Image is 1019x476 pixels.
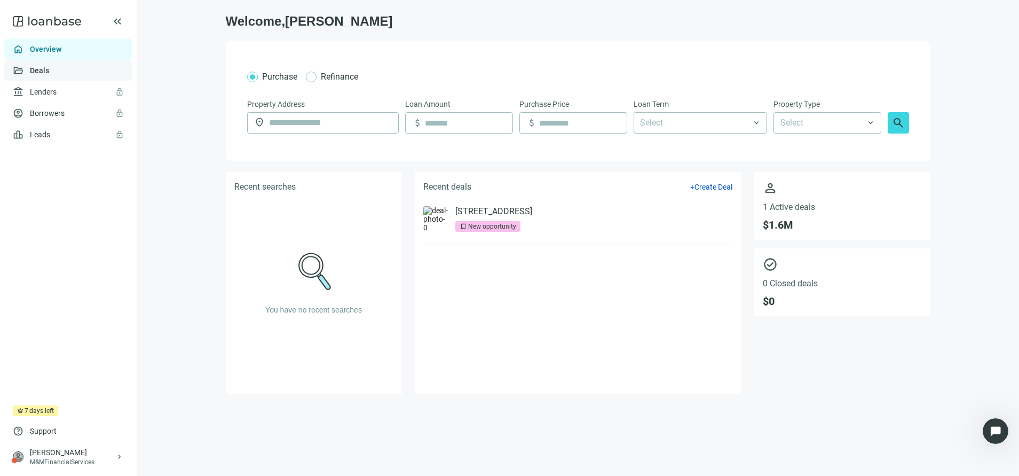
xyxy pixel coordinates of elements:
[148,344,163,365] span: 😞
[30,426,57,436] span: Support
[265,306,362,314] span: You have no recent searches
[519,98,569,110] span: Purchase Price
[983,418,1008,444] iframe: Intercom live chat
[341,4,360,24] div: Close
[455,206,532,217] a: [STREET_ADDRESS]
[888,112,909,134] button: search
[763,202,922,212] span: 1 Active deals
[763,257,922,272] span: check_circle
[203,344,219,365] span: 😃
[115,109,124,118] span: lock
[634,98,669,110] span: Loan Term
[170,344,198,365] span: neutral face reaction
[321,4,341,25] button: Collapse window
[17,408,23,414] span: crown
[226,13,930,30] h1: Welcome, [PERSON_NAME]
[763,181,922,196] span: person
[30,458,115,466] div: M&MFinancialServices
[763,219,922,231] span: $ 1.6M
[423,206,449,232] img: deal-photo-0
[247,98,305,110] span: Property Address
[7,4,27,25] button: go back
[30,66,49,75] a: Deals
[30,45,61,53] a: Overview
[763,295,922,308] span: $ 0
[30,447,115,458] div: [PERSON_NAME]
[29,405,54,416] span: days left
[412,118,423,128] span: attach_money
[13,426,23,436] span: help
[111,15,124,28] button: keyboard_double_arrow_left
[773,98,820,110] span: Property Type
[25,405,28,416] span: 7
[690,183,694,191] span: +
[423,181,471,193] h5: Recent deals
[115,130,124,139] span: lock
[460,223,467,230] span: bookmark
[526,118,537,128] span: attach_money
[262,72,297,82] span: Purchase
[763,278,922,288] span: 0 Closed deals
[254,117,265,128] span: location_on
[198,344,225,365] span: smiley reaction
[694,183,732,191] span: Create Deal
[13,333,354,345] div: Did this answer your question?
[176,344,191,365] span: 😐
[13,451,23,462] span: person
[142,344,170,365] span: disappointed reaction
[690,182,733,192] button: +Create Deal
[405,98,451,110] span: Loan Amount
[321,72,358,82] span: Refinance
[141,379,226,387] a: Open in help center
[468,221,516,232] div: New opportunity
[115,88,124,96] span: lock
[115,452,124,461] span: keyboard_arrow_right
[234,181,296,193] h5: Recent searches
[892,116,905,129] span: search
